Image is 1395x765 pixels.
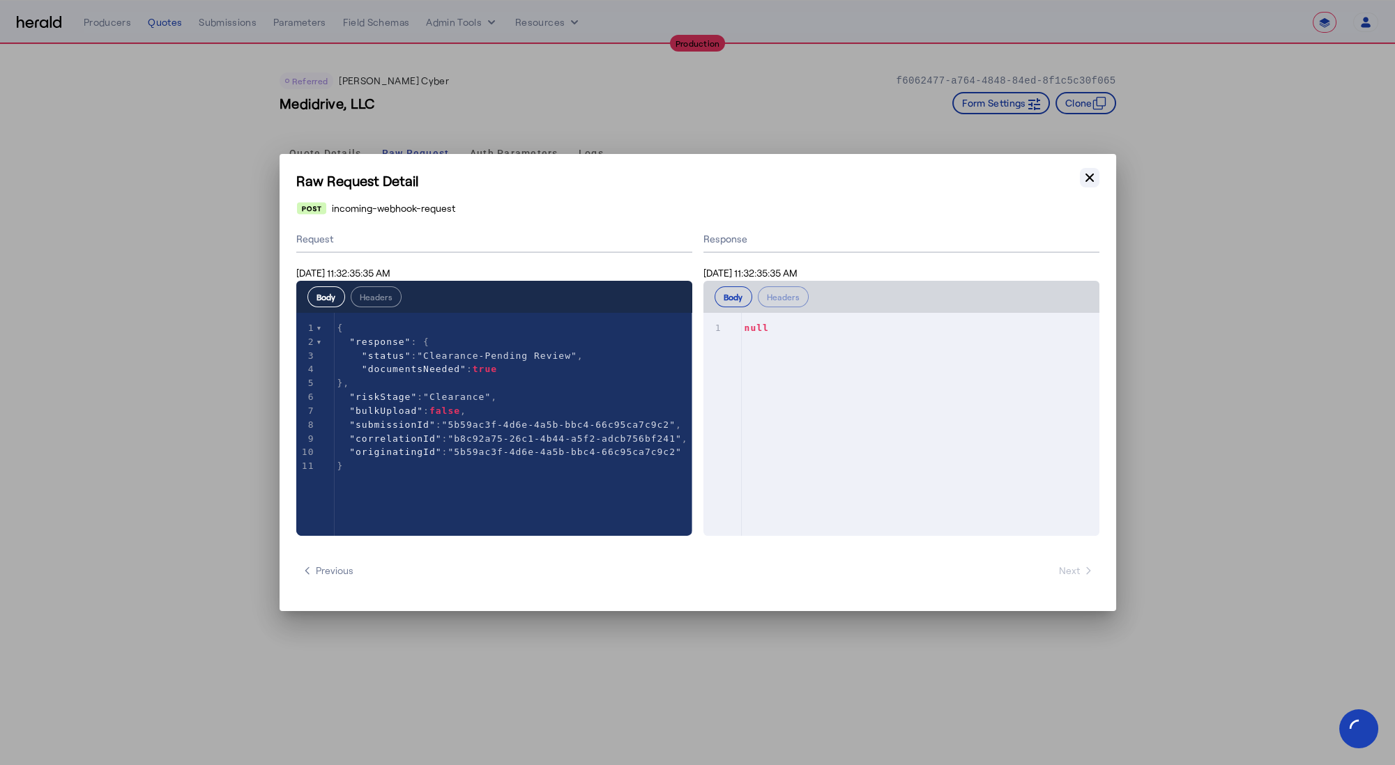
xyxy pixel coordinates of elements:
h1: Raw Request Detail [296,171,1099,190]
span: "b8c92a75-26c1-4b44-a5f2-adcb756bf241" [448,433,681,444]
span: : , [337,419,682,430]
span: : { [337,337,430,347]
span: : , [337,392,498,402]
button: Headers [351,286,402,307]
div: 10 [296,445,317,459]
div: 8 [296,418,317,432]
span: "documentsNeeded" [362,364,466,374]
div: 1 [296,321,317,335]
span: false [429,405,460,416]
div: 11 [296,459,317,473]
span: "riskStage" [349,392,417,402]
span: incoming-webhook-request [332,201,455,215]
div: 7 [296,404,317,418]
span: : , [337,405,466,416]
span: "submissionId" [349,419,436,430]
span: : [337,364,498,374]
span: { [337,323,344,333]
span: "status" [362,350,411,361]
span: "originatingId" [349,447,441,457]
div: 2 [296,335,317,349]
span: "5b59ac3f-4d6e-4a5b-bbc4-66c95ca7c9c2" [448,447,681,457]
span: "Clearance" [423,392,491,402]
span: Previous [302,564,353,578]
span: } [337,461,344,471]
div: 3 [296,349,317,363]
span: }, [337,378,350,388]
span: [DATE] 11:32:35:35 AM [296,267,390,279]
span: "bulkUpload" [349,405,423,416]
span: "5b59ac3f-4d6e-4a5b-bbc4-66c95ca7c9c2" [442,419,676,430]
span: : , [337,433,688,444]
button: Body [715,286,752,307]
button: Previous [296,558,359,583]
div: 1 [703,321,724,335]
div: 5 [296,376,317,390]
div: Response [703,232,1099,246]
div: 6 [296,390,317,404]
span: : , [337,350,584,361]
span: "correlationId" [349,433,441,444]
button: Next [1053,558,1099,583]
span: "Clearance-Pending Review" [417,350,577,361]
div: 9 [296,432,317,446]
span: null [745,323,769,333]
div: Request [296,226,692,253]
span: Next [1059,564,1094,578]
span: [DATE] 11:32:35:35 AM [703,267,798,279]
button: Body [307,286,345,307]
button: Headers [758,286,809,307]
span: true [473,364,497,374]
span: : [337,447,682,457]
span: "response" [349,337,411,347]
div: 4 [296,362,317,376]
